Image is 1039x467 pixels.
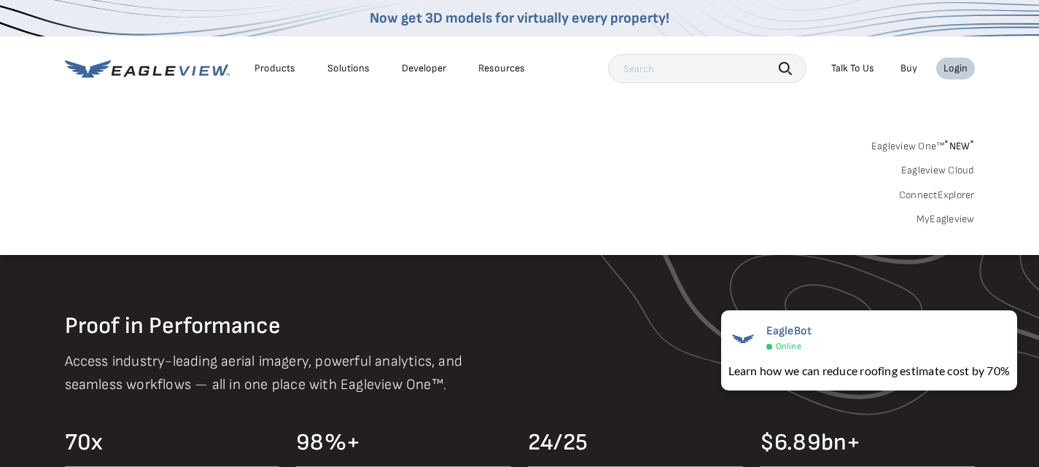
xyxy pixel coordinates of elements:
[901,164,975,177] a: Eagleview Cloud
[944,140,974,152] span: NEW
[900,62,917,75] a: Buy
[478,62,525,75] div: Resources
[831,62,874,75] div: Talk To Us
[65,431,280,455] div: 70x
[760,431,975,455] div: $6.89bn+
[608,54,806,83] input: Search
[871,136,975,152] a: Eagleview One™*NEW*
[528,431,743,455] div: 24/25
[766,324,812,338] span: EagleBot
[402,62,446,75] a: Developer
[65,315,975,338] h2: Proof in Performance
[728,362,1010,380] div: Learn how we can reduce roofing estimate cost by 70%
[327,62,370,75] div: Solutions
[65,350,509,396] p: Access industry-leading aerial imagery, powerful analytics, and seamless workflows — all in one p...
[296,431,511,455] div: 98%+
[370,9,669,27] a: Now get 3D models for virtually every property!
[776,341,801,352] span: Online
[254,62,295,75] div: Products
[917,213,975,226] a: MyEagleview
[943,62,968,75] div: Login
[728,324,758,353] img: EagleBot
[899,189,975,202] a: ConnectExplorer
